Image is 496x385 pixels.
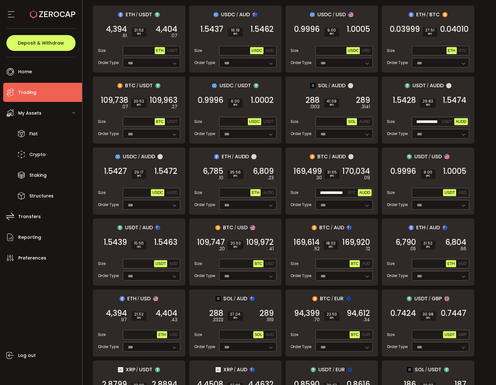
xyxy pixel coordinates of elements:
span: 1.5427 [104,168,127,175]
span: Transfers [18,212,41,221]
span: Order Type [291,202,311,208]
span: ETH [448,48,455,53]
span: Size [291,261,298,267]
span: 21.53 [134,28,144,32]
em: / [138,154,140,160]
img: eur_portfolio.svg [347,367,352,372]
em: / [236,12,238,18]
span: 9.00 [327,28,337,32]
span: 0.9996 [390,168,416,175]
span: Order Type [291,131,311,137]
img: usdt_portfolio.svg [155,12,160,17]
span: USDT [238,82,251,89]
img: btc_portfolio.svg [215,225,220,230]
span: Order Type [387,131,408,137]
span: Size [98,119,106,125]
i: BPS [231,32,240,36]
em: .27 [171,103,177,110]
span: 31.55 [327,170,337,174]
span: USDT [139,11,152,18]
img: sol_portfolio.png [407,367,412,372]
button: ETH [157,331,167,338]
span: Structures [29,191,54,201]
img: btc_portfolio.svg [310,154,315,159]
span: Order Type [387,273,408,279]
span: 169,920 [342,239,370,246]
span: ETH [158,332,166,337]
img: gbp_portfolio.svg [444,296,449,301]
span: USD [169,332,177,337]
img: aud_portfolio.svg [250,296,255,301]
span: 1.0005 [443,168,466,175]
span: AUD [169,261,177,266]
span: Order Type [194,202,215,208]
span: USDC [317,11,332,18]
span: Order Type [194,131,215,137]
button: AUD [457,260,468,267]
em: / [235,83,237,89]
span: My Assets [18,109,41,118]
span: USDT [155,261,166,266]
span: Order Type [291,273,311,279]
button: AUDD [165,189,179,196]
span: Size [387,261,395,267]
iframe: Chat Widget [420,316,496,385]
img: zuPXiwguUFiBOIQyqLOiXsnnNitlx7q4LCwEbLHADjIpTka+Lip0HH8D0VTrd02z+wEAAAAASUVORK5CYII= [158,154,163,159]
em: .61 [122,32,127,39]
button: USDC [346,47,360,54]
em: .07 [171,32,177,39]
span: 6,790 [396,239,416,246]
img: btc_portfolio.svg [312,225,317,230]
em: / [426,12,428,18]
span: USDT [412,82,426,89]
button: BTC [347,189,357,196]
span: USD [362,48,370,53]
span: USDT [167,119,178,124]
img: usdt_portfolio.svg [311,367,316,372]
span: Order Type [387,202,408,208]
img: usdt_portfolio.svg [405,83,410,88]
i: BPS [231,103,240,107]
img: zuPXiwguUFiBOIQyqLOiXsnnNitlx7q4LCwEbLHADjIpTka+Lip0HH8D0VTrd02z+wEAAAAASUVORK5CYII= [446,83,451,88]
span: USDT [167,48,178,53]
img: usdc_portfolio.svg [115,154,120,159]
img: sol_portfolio.png [216,296,221,301]
span: 0.9996 [294,26,320,32]
span: 6,785 [203,168,223,175]
span: AUDD [167,190,177,195]
span: AUD [266,332,274,337]
span: Order Type [387,60,408,66]
span: ETH [416,224,426,232]
span: 1.5439 [104,239,127,246]
span: Order Type [98,273,119,279]
span: BTC [351,332,359,337]
img: usdt_portfolio.svg [254,83,259,88]
span: 0.04010 [440,26,469,32]
img: zuPXiwguUFiBOIQyqLOiXsnnNitlx7q4LCwEbLHADjIpTka+Lip0HH8D0VTrd02z+wEAAAAASUVORK5CYII= [348,83,353,88]
em: / [426,225,428,231]
span: AUD [239,11,250,18]
span: Preferences [18,253,46,263]
img: usdt_portfolio.svg [155,83,160,88]
span: BTC [348,190,356,195]
span: USDC [221,11,235,18]
span: AUD [429,224,440,232]
span: Size [98,190,106,196]
em: .12 [365,246,370,252]
span: AUDD [141,153,155,160]
i: BPS [423,103,433,107]
span: AUDD [332,153,346,160]
span: AUD [334,224,344,232]
img: usdt_portfolio.svg [407,154,412,159]
button: Deposit & Withdraw [6,35,76,51]
span: Order Type [291,60,311,66]
span: 9.00 [423,170,433,174]
span: 6,809 [253,168,274,175]
button: USD [264,260,275,267]
em: .09 [363,175,370,181]
button: AUD [361,260,371,267]
button: AUD [264,331,275,338]
span: 1.0002 [251,97,274,103]
img: btc_portfolio.svg [312,296,317,301]
span: USDT [263,119,274,124]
